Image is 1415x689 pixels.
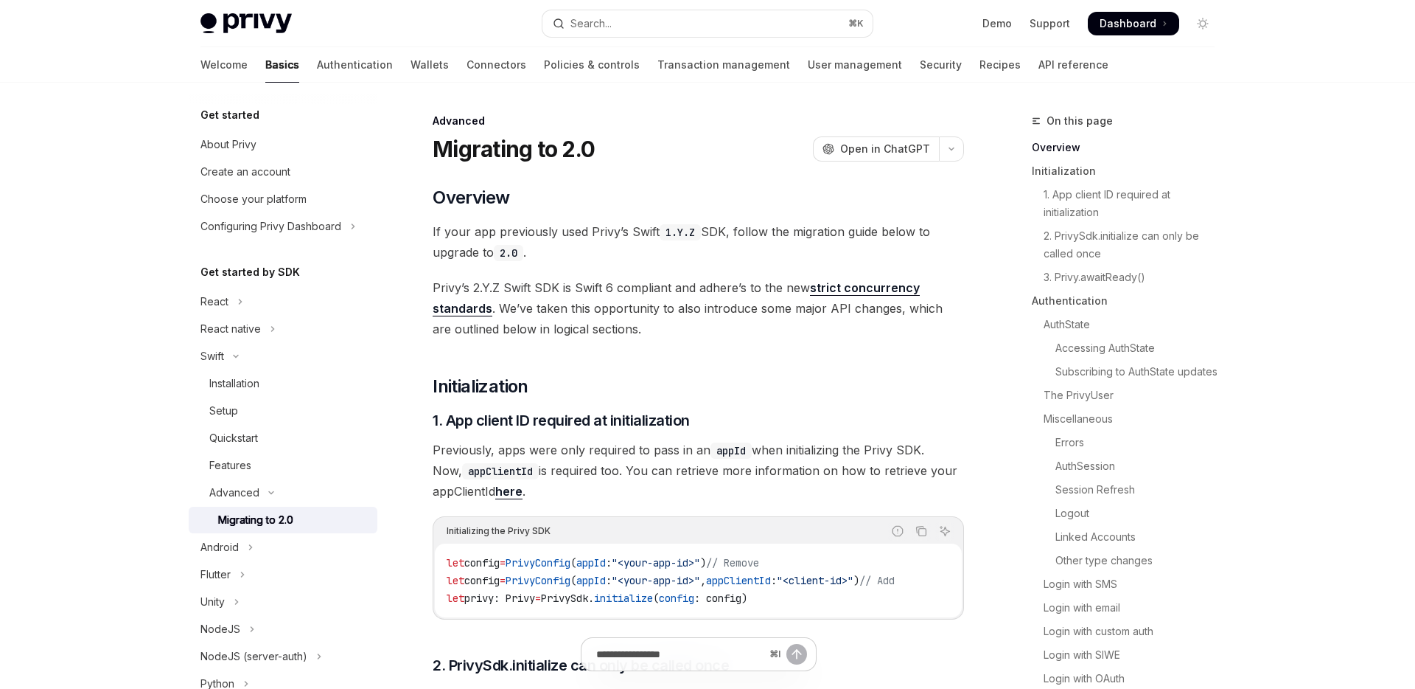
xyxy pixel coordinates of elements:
span: privy: Privy [464,592,535,605]
span: config [659,592,694,605]
div: NodeJS [200,620,240,638]
span: PrivySdk. [541,592,594,605]
span: config [464,574,500,587]
span: ) [700,556,706,569]
a: API reference [1038,47,1108,83]
div: Choose your platform [200,190,307,208]
a: here [495,484,523,499]
a: Connectors [467,47,526,83]
span: On this page [1047,112,1113,130]
a: Login with custom auth [1032,620,1226,643]
span: // Remove [706,556,759,569]
button: Report incorrect code [888,522,907,541]
span: let [447,556,464,569]
button: Ask AI [935,522,954,541]
span: PrivyConfig [506,574,570,587]
a: Wallets [410,47,449,83]
div: Setup [209,402,238,420]
a: Migrating to 2.0 [189,507,377,533]
a: Welcome [200,47,248,83]
div: Quickstart [209,429,258,447]
button: Toggle NodeJS section [189,616,377,643]
h5: Get started by SDK [200,263,300,281]
span: let [447,574,464,587]
a: Support [1030,16,1070,31]
div: Installation [209,375,259,392]
a: AuthState [1032,313,1226,336]
span: : [606,556,612,569]
a: Logout [1032,502,1226,525]
span: "<your-app-id>" [612,574,700,587]
span: = [500,574,506,587]
span: PrivyConfig [506,556,570,569]
span: "<your-app-id>" [612,556,700,569]
a: Authentication [1032,289,1226,313]
div: Configuring Privy Dashboard [200,218,341,235]
span: ( [653,592,659,605]
a: Linked Accounts [1032,525,1226,549]
div: Create an account [200,163,290,181]
span: If your app previously used Privy’s Swift SDK, follow the migration guide below to upgrade to . [433,221,964,263]
span: Previously, apps were only required to pass in an when initializing the Privy SDK. Now, is requir... [433,440,964,502]
code: 1.Y.Z [660,224,701,240]
button: Send message [786,644,807,665]
a: Recipes [979,47,1021,83]
h5: Get started [200,106,259,124]
div: Search... [570,15,612,32]
a: Quickstart [189,425,377,451]
a: Transaction management [657,47,790,83]
a: Setup [189,398,377,424]
a: Security [920,47,962,83]
a: Installation [189,370,377,397]
span: ( [570,556,576,569]
div: Unity [200,593,225,611]
img: light logo [200,13,292,34]
a: Initialization [1032,159,1226,183]
a: Other type changes [1032,549,1226,572]
code: appClientId [462,463,539,479]
span: = [500,556,506,569]
a: 1. App client ID required at initialization [1032,183,1226,224]
a: Miscellaneous [1032,407,1226,431]
div: Features [209,457,251,474]
div: NodeJS (server-auth) [200,648,307,665]
a: Session Refresh [1032,478,1226,502]
button: Copy the contents from the code block [912,522,931,541]
a: Basics [265,47,299,83]
button: Toggle Swift section [189,343,377,370]
span: ⌘ K [848,18,864,30]
button: Open search [542,10,873,37]
div: React [200,293,228,311]
a: Subscribing to AuthState updates [1032,360,1226,384]
button: Open in ChatGPT [813,136,939,162]
a: Login with SIWE [1032,643,1226,667]
a: Choose your platform [189,186,377,212]
button: Toggle Flutter section [189,561,377,588]
a: Accessing AuthState [1032,336,1226,360]
span: initialize [594,592,653,605]
a: Policies & controls [544,47,640,83]
span: appId [576,556,606,569]
a: 2. PrivySdk.initialize can only be called once [1032,224,1226,266]
button: Toggle Unity section [189,589,377,615]
a: About Privy [189,131,377,158]
button: Toggle NodeJS (server-auth) section [189,643,377,670]
a: Login with email [1032,596,1226,620]
span: : [771,574,777,587]
div: Flutter [200,566,231,584]
span: , [700,574,706,587]
span: appId [576,574,606,587]
button: Toggle Advanced section [189,479,377,506]
span: = [535,592,541,605]
button: Toggle React section [189,288,377,315]
span: config [464,556,500,569]
span: Open in ChatGPT [840,142,930,156]
a: Dashboard [1088,12,1179,35]
input: Ask a question... [596,638,764,671]
span: 1. App client ID required at initialization [433,410,690,431]
span: Overview [433,186,509,210]
div: About Privy [200,136,256,153]
code: appId [710,443,752,459]
span: "<client-id>" [777,574,853,587]
a: 3. Privy.awaitReady() [1032,266,1226,289]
